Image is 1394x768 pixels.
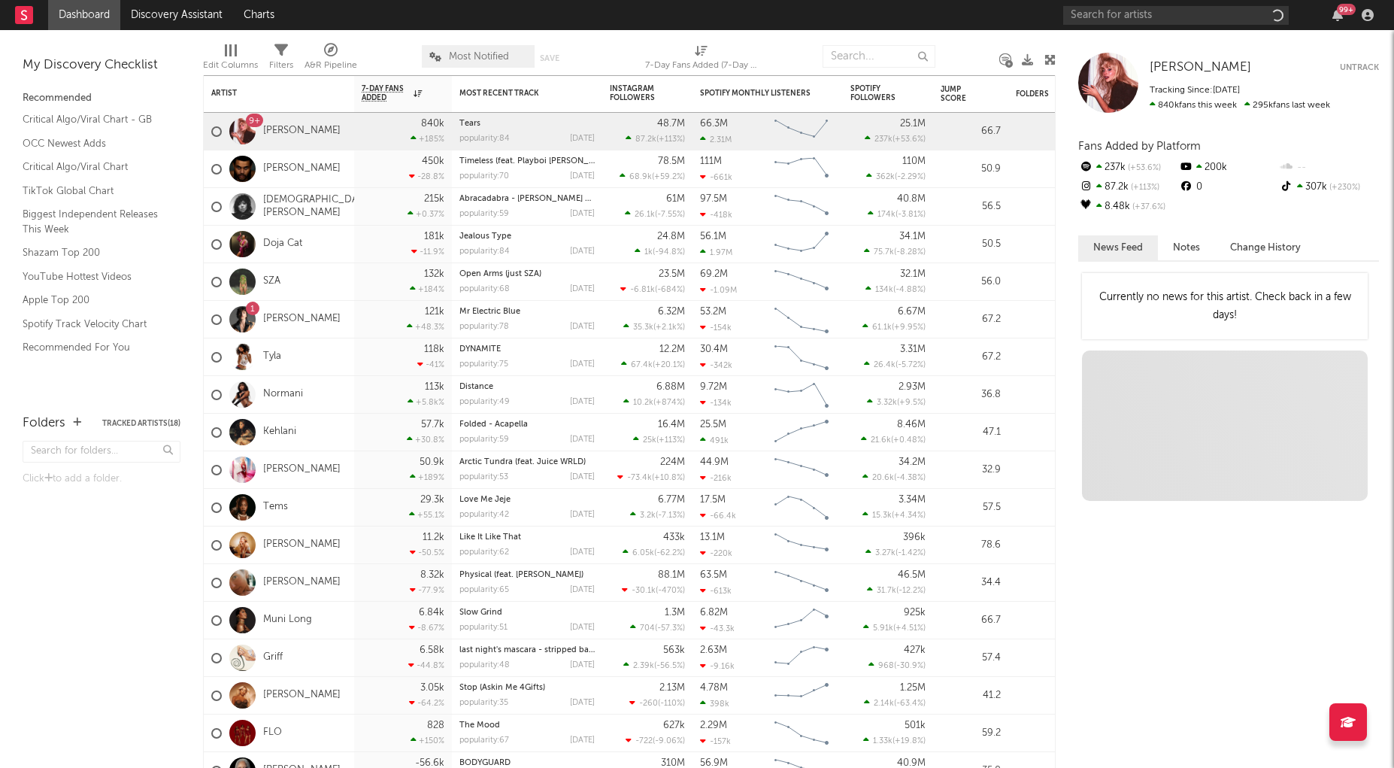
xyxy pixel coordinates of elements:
span: 362k [876,173,895,181]
div: -661k [700,172,732,182]
a: Critical Algo/Viral Chart [23,159,165,175]
div: popularity: 84 [459,247,510,256]
div: ( ) [864,360,926,369]
a: Folded - Acapella [459,420,528,429]
div: 3.34M [899,495,926,505]
div: 9.72M [700,382,727,392]
div: 181k [424,232,444,241]
a: Tears [459,120,480,128]
div: Edit Columns [203,56,258,74]
button: Save [540,54,559,62]
a: Tyla [263,351,281,363]
div: -216k [700,473,732,483]
div: 307k [1279,178,1379,197]
button: News Feed [1078,235,1158,260]
div: Abracadabra - Gesaffelstein Remix [459,195,595,203]
div: -11.9 % [411,247,444,257]
a: Distance [459,383,493,391]
div: ( ) [633,435,685,445]
a: Muni Long [263,614,312,627]
div: ( ) [620,284,685,294]
div: [DATE] [570,247,595,256]
div: ( ) [868,209,926,219]
div: 0 [1178,178,1278,197]
a: Physical (feat. [PERSON_NAME]) [459,571,583,579]
span: 26.1k [635,211,655,219]
div: [DATE] [570,436,595,444]
svg: Chart title [768,301,835,338]
div: popularity: 84 [459,135,510,143]
span: -2.29 % [897,173,923,181]
div: 56.0 [941,273,1001,291]
div: +0.37 % [408,209,444,219]
span: 68.9k [629,173,652,181]
div: 57.7k [421,420,444,430]
div: [DATE] [570,398,595,406]
a: Recommended For You [23,339,165,356]
div: Mr Electric Blue [459,308,595,316]
div: popularity: 62 [459,548,509,557]
div: 2.31M [700,135,732,144]
div: 396k [903,533,926,542]
div: -50.5 % [410,548,444,557]
div: Tears [459,120,595,128]
div: 6.67M [898,307,926,317]
div: [DATE] [570,135,595,143]
button: Untrack [1340,60,1379,75]
a: [PERSON_NAME] [263,539,341,551]
input: Search for artists [1063,6,1289,25]
span: -4.38 % [896,474,923,482]
div: Jealous Type [459,232,595,241]
div: 53.2M [700,307,726,317]
div: 29.3k [420,495,444,505]
div: [DATE] [570,285,595,293]
a: last night's mascara - stripped back version [459,646,629,654]
span: 35.3k [633,323,653,332]
div: 34.2M [899,457,926,467]
div: 78.6 [941,536,1001,554]
div: ( ) [623,548,685,557]
div: ( ) [630,510,685,520]
div: [DATE] [570,210,595,218]
span: 61.1k [872,323,892,332]
a: Mr Electric Blue [459,308,520,316]
div: 12.2M [659,345,685,354]
div: 57.5 [941,499,1001,517]
div: ( ) [864,247,926,257]
a: [PERSON_NAME] [263,463,341,476]
div: Folded - Acapella [459,420,595,429]
div: -41 % [417,360,444,369]
div: -66.4k [700,511,736,521]
div: -154k [700,323,732,332]
a: Love Me Jeje [459,496,511,504]
div: popularity: 53 [459,473,508,481]
div: popularity: 68 [459,285,510,293]
div: Edit Columns [203,38,258,81]
span: Fans Added by Platform [1078,141,1201,152]
div: 1.97M [700,247,732,257]
div: 97.5M [700,194,727,204]
span: +9.95 % [894,323,923,332]
div: 66.3M [700,119,728,129]
div: A&R Pipeline [305,38,357,81]
div: A&R Pipeline [305,56,357,74]
div: ( ) [623,397,685,407]
div: Currently no news for this artist. Check back in a few days! [1082,273,1368,339]
div: 7-Day Fans Added (7-Day Fans Added) [645,56,758,74]
a: Kehlani [263,426,296,439]
div: +185 % [411,134,444,144]
span: +53.6 % [1126,164,1161,172]
div: ( ) [867,397,926,407]
span: +4.34 % [894,511,923,520]
span: -1.42 % [898,549,923,557]
div: 67.2 [941,311,1001,329]
div: Filters [269,38,293,81]
span: 6.05k [632,549,654,557]
input: Search... [823,45,935,68]
div: My Discovery Checklist [23,56,180,74]
div: 2.93M [899,382,926,392]
span: 3.2k [640,511,656,520]
span: 75.7k [874,248,894,257]
div: [DATE] [570,473,595,481]
button: Notes [1158,235,1215,260]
